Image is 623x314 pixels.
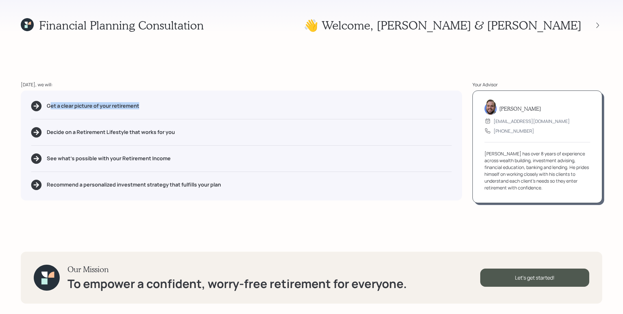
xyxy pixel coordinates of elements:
[484,150,590,191] div: [PERSON_NAME] has over 8 years of experience across wealth building, investment advising, financi...
[47,129,175,135] h5: Decide on a Retirement Lifestyle that works for you
[67,265,407,274] h3: Our Mission
[47,155,171,162] h5: See what's possible with your Retirement Income
[304,18,581,32] h1: 👋 Welcome , [PERSON_NAME] & [PERSON_NAME]
[39,18,204,32] h1: Financial Planning Consultation
[47,103,139,109] h5: Get a clear picture of your retirement
[67,277,407,291] h1: To empower a confident, worry-free retirement for everyone.
[494,118,570,125] div: [EMAIL_ADDRESS][DOMAIN_NAME]
[21,81,462,88] div: [DATE], we will:
[494,127,534,134] div: [PHONE_NUMBER]
[484,99,497,115] img: james-distasi-headshot.png
[480,269,589,287] div: Let's get started!
[47,182,221,188] h5: Recommend a personalized investment strategy that fulfills your plan
[472,81,602,88] div: Your Advisor
[499,105,541,112] h5: [PERSON_NAME]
